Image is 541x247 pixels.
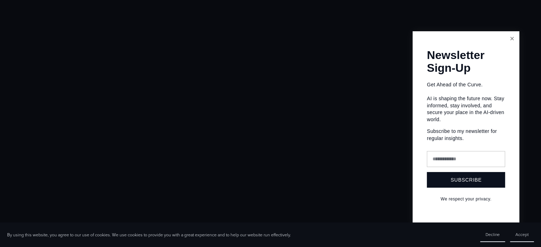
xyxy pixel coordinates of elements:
button: Decline [480,227,505,242]
a: Close [506,32,518,45]
p: Get Ahead of the Curve. AI is shaping the future now. Stay informed, stay involved, and secure yo... [427,81,505,123]
h1: Newsletter Sign-Up [427,49,505,74]
p: By using this website, you agree to our use of cookies. We use cookies to provide you with a grea... [7,232,291,238]
p: Subscribe to my newsletter for regular insights. [427,128,505,142]
p: We respect your privacy. [427,197,505,202]
button: Accept [510,227,534,242]
span: Subscribe [451,177,482,183]
span: Accept [515,231,529,237]
button: Subscribe [427,172,505,188]
span: Decline [486,231,500,237]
